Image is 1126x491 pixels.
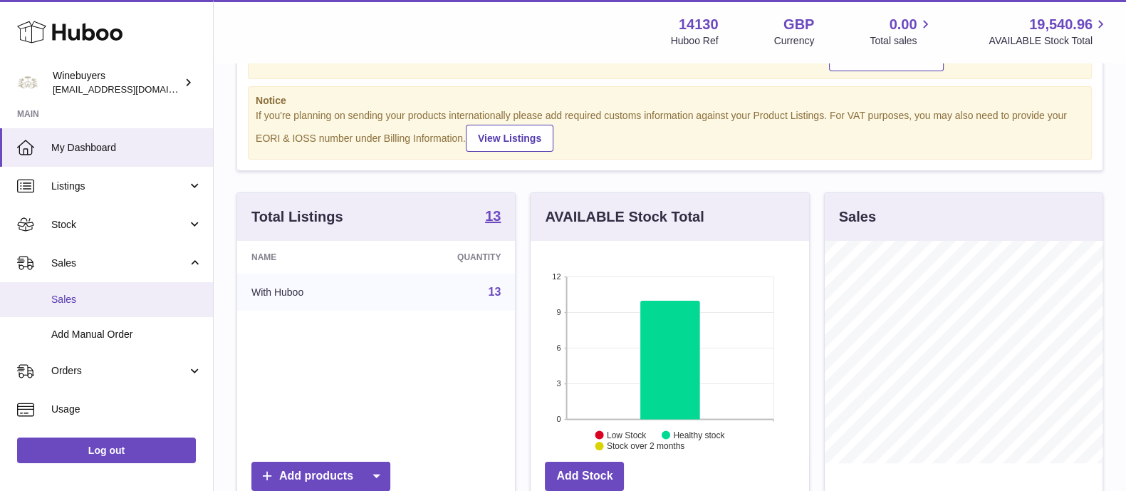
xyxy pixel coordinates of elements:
[384,241,515,274] th: Quantity
[557,379,561,388] text: 3
[674,430,726,440] text: Healthy stock
[51,328,202,341] span: Add Manual Order
[783,15,814,34] strong: GBP
[466,125,553,152] a: View Listings
[607,430,647,440] text: Low Stock
[51,293,202,306] span: Sales
[251,207,343,227] h3: Total Listings
[870,34,933,48] span: Total sales
[17,72,38,93] img: internalAdmin-14130@internal.huboo.com
[489,286,501,298] a: 13
[237,241,384,274] th: Name
[671,34,719,48] div: Huboo Ref
[53,83,209,95] span: [EMAIL_ADDRESS][DOMAIN_NAME]
[839,207,876,227] h3: Sales
[774,34,815,48] div: Currency
[237,274,384,311] td: With Huboo
[553,272,561,281] text: 12
[17,438,196,463] a: Log out
[1029,15,1093,34] span: 19,540.96
[51,403,202,416] span: Usage
[890,15,917,34] span: 0.00
[557,308,561,316] text: 9
[256,94,1084,108] strong: Notice
[485,209,501,223] strong: 13
[256,109,1084,152] div: If you're planning on sending your products internationally please add required customs informati...
[870,15,933,48] a: 0.00 Total sales
[607,441,684,451] text: Stock over 2 months
[989,34,1109,48] span: AVAILABLE Stock Total
[485,209,501,226] a: 13
[557,343,561,352] text: 6
[989,15,1109,48] a: 19,540.96 AVAILABLE Stock Total
[557,415,561,423] text: 0
[53,69,181,96] div: Winebuyers
[545,207,704,227] h3: AVAILABLE Stock Total
[51,364,187,378] span: Orders
[679,15,719,34] strong: 14130
[51,218,187,232] span: Stock
[51,141,202,155] span: My Dashboard
[545,462,624,491] a: Add Stock
[51,180,187,193] span: Listings
[251,462,390,491] a: Add products
[51,257,187,270] span: Sales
